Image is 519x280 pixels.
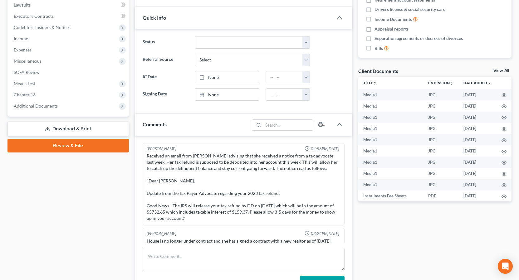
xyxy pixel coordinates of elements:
td: Media1 [358,112,423,123]
a: None [195,71,259,83]
td: PDF [423,191,458,202]
div: House is no longer under contract and she has signed a contract with a new realtor as of [DATE]. ... [147,238,340,257]
span: Means Test [14,81,35,86]
label: Signing Date [140,88,192,101]
td: Media1 [358,157,423,168]
td: [DATE] [458,123,497,134]
div: [PERSON_NAME] [147,231,176,237]
td: [DATE] [458,179,497,191]
td: JPG [423,168,458,179]
span: Lawsuits [14,2,31,7]
a: Review & File [7,139,129,152]
td: JPG [423,179,458,191]
td: Media1 [358,168,423,179]
label: Status [140,36,192,49]
a: None [195,89,259,100]
span: 04:56PM[DATE] [311,146,339,152]
div: Received an email from [PERSON_NAME] advising that she received a notice from a tax advocate last... [147,153,340,221]
td: Media1 [358,179,423,191]
td: JPG [423,112,458,123]
span: Codebtors Insiders & Notices [14,25,71,30]
input: Search... [263,120,313,130]
td: Media1 [358,134,423,145]
td: Media1 [358,89,423,100]
a: SOFA Review [9,67,129,78]
td: Media1 [358,100,423,112]
td: JPG [423,134,458,145]
span: Appraisal reports [375,26,409,32]
span: Comments [143,121,167,127]
td: [DATE] [458,89,497,100]
a: View All [493,69,509,73]
span: Miscellaneous [14,58,42,64]
label: Referral Source [140,54,192,66]
td: JPG [423,157,458,168]
span: Chapter 13 [14,92,36,97]
td: JPG [423,89,458,100]
td: JPG [423,145,458,157]
span: Expenses [14,47,32,52]
a: Download & Print [7,122,129,136]
td: [DATE] [458,191,497,202]
input: -- : -- [266,89,303,100]
span: Executory Contracts [14,13,54,19]
i: unfold_more [450,81,453,85]
td: [DATE] [458,157,497,168]
span: Bills [375,45,383,51]
div: Client Documents [358,68,398,74]
a: Extensionunfold_more [428,80,453,85]
a: Date Added expand_more [463,80,492,85]
label: IC Date [140,71,192,84]
td: [DATE] [458,112,497,123]
span: 03:24PM[DATE] [311,231,339,237]
span: Drivers license & social security card [375,6,446,12]
td: [DATE] [458,145,497,157]
i: unfold_more [373,81,377,85]
div: [PERSON_NAME] [147,146,176,152]
td: [DATE] [458,100,497,112]
span: Quick Info [143,15,166,21]
div: Open Intercom Messenger [498,259,513,274]
a: Executory Contracts [9,11,129,22]
td: [DATE] [458,134,497,145]
td: [DATE] [458,168,497,179]
input: -- : -- [266,71,303,83]
td: Media1 [358,145,423,157]
td: Installments Fee Sheets [358,191,423,202]
span: Additional Documents [14,103,58,109]
span: Income Documents [375,16,412,22]
td: JPG [423,123,458,134]
span: Income [14,36,28,41]
i: expand_more [488,81,492,85]
td: JPG [423,100,458,112]
a: Titleunfold_more [363,80,377,85]
td: Media1 [358,123,423,134]
span: SOFA Review [14,70,40,75]
span: Separation agreements or decrees of divorces [375,35,463,41]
